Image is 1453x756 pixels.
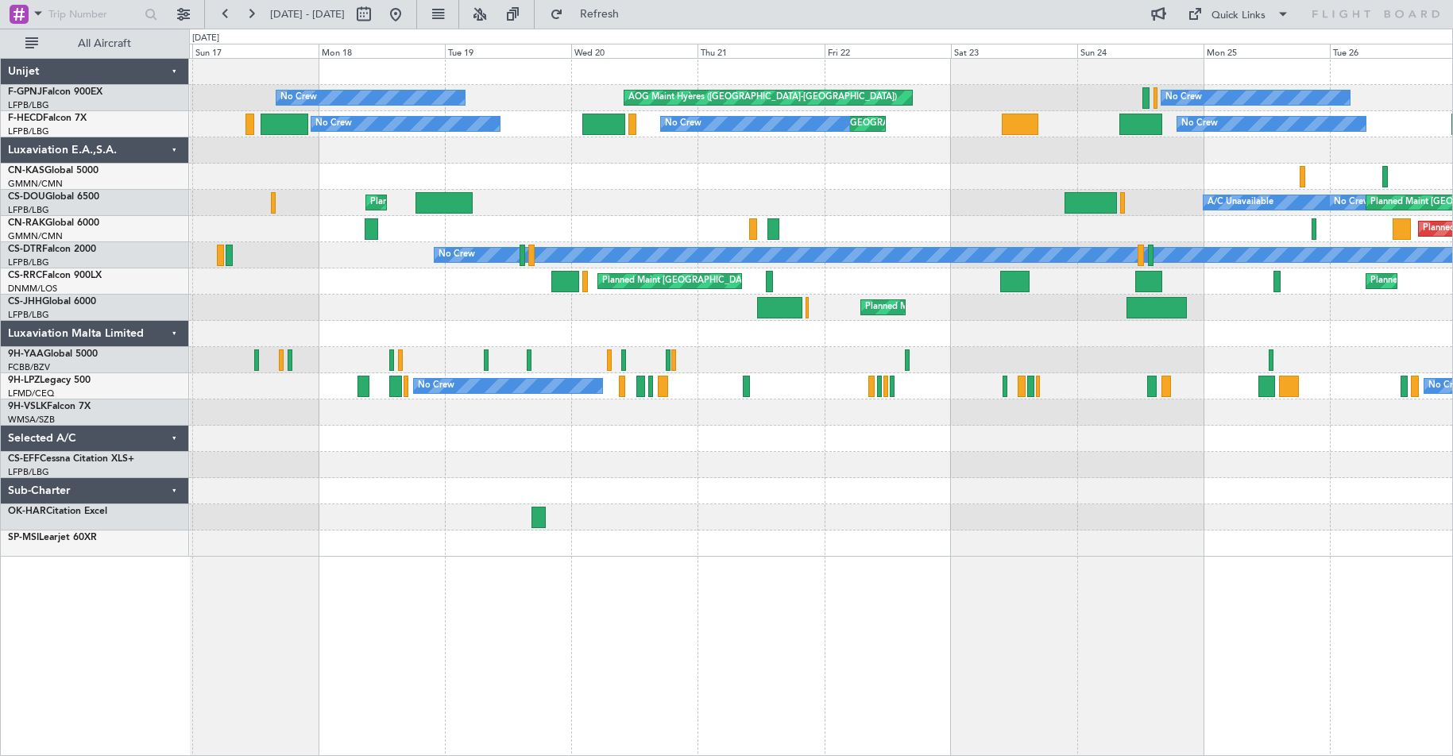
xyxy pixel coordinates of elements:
div: Mon 25 [1204,44,1330,58]
div: No Crew [439,243,475,267]
div: Quick Links [1211,8,1266,24]
a: LFPB/LBG [8,99,49,111]
span: CS-DOU [8,192,45,202]
div: Mon 18 [319,44,445,58]
a: CS-EFFCessna Citation XLS+ [8,454,134,464]
div: No Crew [315,112,352,136]
div: AOG Maint Hyères ([GEOGRAPHIC_DATA]-[GEOGRAPHIC_DATA]) [628,86,897,110]
a: LFPB/LBG [8,309,49,321]
div: Fri 22 [825,44,951,58]
button: Refresh [543,2,638,27]
span: All Aircraft [41,38,168,49]
span: SP-MSI [8,533,39,542]
div: Sat 23 [951,44,1077,58]
a: F-HECDFalcon 7X [8,114,87,123]
a: GMMN/CMN [8,230,63,242]
span: CN-KAS [8,166,44,175]
div: Wed 20 [571,44,698,58]
button: All Aircraft [17,31,172,56]
a: LFPB/LBG [8,466,49,478]
a: 9H-LPZLegacy 500 [8,376,91,385]
a: CS-RRCFalcon 900LX [8,271,102,280]
a: 9H-VSLKFalcon 7X [8,402,91,411]
a: CS-DOUGlobal 6500 [8,192,99,202]
span: F-HECD [8,114,43,123]
div: No Crew [418,374,454,398]
div: Tue 19 [445,44,571,58]
div: No Crew [1165,86,1202,110]
div: Planned Maint [GEOGRAPHIC_DATA] ([GEOGRAPHIC_DATA]) [865,295,1115,319]
a: LFPB/LBG [8,204,49,216]
a: DNMM/LOS [8,283,57,295]
span: [DATE] - [DATE] [270,7,345,21]
span: 9H-LPZ [8,376,40,385]
a: F-GPNJFalcon 900EX [8,87,102,97]
div: No Crew [1334,191,1370,214]
div: [DATE] [192,32,219,45]
span: 9H-YAA [8,349,44,359]
a: LFMD/CEQ [8,388,54,399]
a: CN-KASGlobal 5000 [8,166,99,175]
span: F-GPNJ [8,87,42,97]
div: Planned Maint [GEOGRAPHIC_DATA] ([GEOGRAPHIC_DATA]) [602,269,852,293]
div: Planned Maint [GEOGRAPHIC_DATA] ([GEOGRAPHIC_DATA]) [370,191,620,214]
div: Sun 24 [1077,44,1204,58]
a: CS-JHHGlobal 6000 [8,297,96,307]
div: Sun 17 [192,44,319,58]
a: WMSA/SZB [8,414,55,426]
span: CS-RRC [8,271,42,280]
div: No Crew [665,112,701,136]
span: CN-RAK [8,218,45,228]
a: OK-HARCitation Excel [8,507,107,516]
a: CS-DTRFalcon 2000 [8,245,96,254]
span: 9H-VSLK [8,402,47,411]
a: 9H-YAAGlobal 5000 [8,349,98,359]
div: No Crew [1181,112,1218,136]
a: LFPB/LBG [8,125,49,137]
div: Thu 21 [698,44,824,58]
a: LFPB/LBG [8,256,49,268]
a: CN-RAKGlobal 6000 [8,218,99,228]
span: CS-DTR [8,245,42,254]
span: OK-HAR [8,507,46,516]
a: SP-MSILearjet 60XR [8,533,97,542]
div: No Crew [280,86,317,110]
button: Quick Links [1180,2,1297,27]
a: GMMN/CMN [8,178,63,190]
span: Refresh [566,9,633,20]
div: A/C Unavailable [1208,191,1273,214]
input: Trip Number [48,2,140,26]
span: CS-EFF [8,454,40,464]
a: FCBB/BZV [8,361,50,373]
span: CS-JHH [8,297,42,307]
